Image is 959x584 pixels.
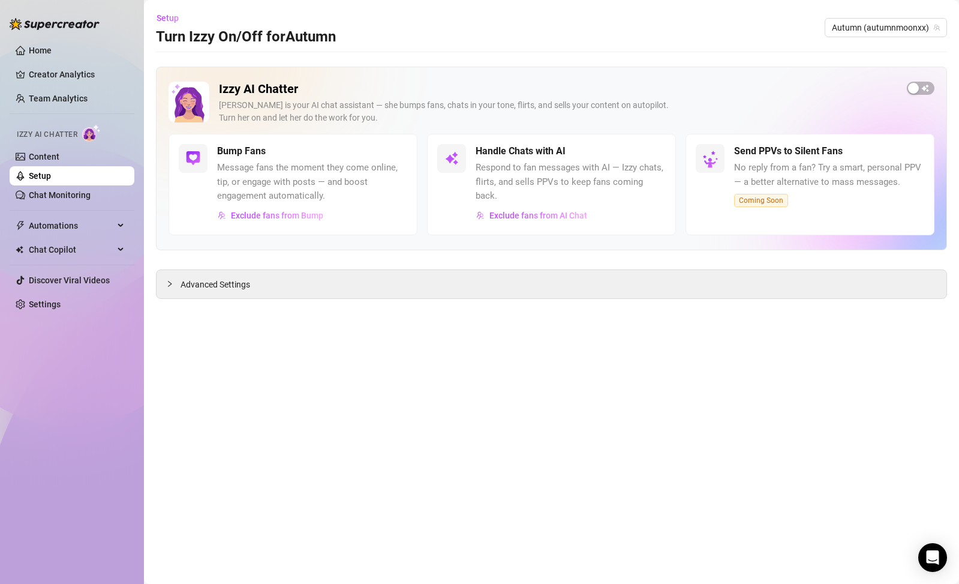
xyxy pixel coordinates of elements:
[476,211,485,220] img: svg%3e
[218,211,226,220] img: svg%3e
[918,543,947,572] div: Open Intercom Messenger
[29,94,88,103] a: Team Analytics
[476,144,566,158] h5: Handle Chats with AI
[734,161,924,189] span: No reply from a fan? Try a smart, personal PPV — a better alternative to mass messages.
[29,171,51,181] a: Setup
[702,151,721,170] img: silent-fans-ppv-o-N6Mmdf.svg
[186,151,200,166] img: svg%3e
[734,144,843,158] h5: Send PPVs to Silent Fans
[832,19,940,37] span: Autumn (autumnmoonxx)
[734,194,788,207] span: Coming Soon
[444,151,459,166] img: svg%3e
[933,24,940,31] span: team
[29,46,52,55] a: Home
[219,82,897,97] h2: Izzy AI Chatter
[217,206,324,225] button: Exclude fans from Bump
[10,18,100,30] img: logo-BBDzfeDw.svg
[29,240,114,259] span: Chat Copilot
[181,278,250,291] span: Advanced Settings
[29,190,91,200] a: Chat Monitoring
[29,275,110,285] a: Discover Viral Videos
[29,216,114,235] span: Automations
[16,221,25,230] span: thunderbolt
[156,28,336,47] h3: Turn Izzy On/Off for Autumn
[16,245,23,254] img: Chat Copilot
[476,206,588,225] button: Exclude fans from AI Chat
[29,65,125,84] a: Creator Analytics
[166,280,173,287] span: collapsed
[157,13,179,23] span: Setup
[166,277,181,290] div: collapsed
[29,152,59,161] a: Content
[169,82,209,122] img: Izzy AI Chatter
[219,99,897,124] div: [PERSON_NAME] is your AI chat assistant — she bumps fans, chats in your tone, flirts, and sells y...
[231,211,323,220] span: Exclude fans from Bump
[29,300,61,309] a: Settings
[217,161,407,203] span: Message fans the moment they come online, tip, or engage with posts — and boost engagement automa...
[217,144,266,158] h5: Bump Fans
[82,124,101,142] img: AI Chatter
[476,161,666,203] span: Respond to fan messages with AI — Izzy chats, flirts, and sells PPVs to keep fans coming back.
[489,211,587,220] span: Exclude fans from AI Chat
[156,8,188,28] button: Setup
[17,129,77,140] span: Izzy AI Chatter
